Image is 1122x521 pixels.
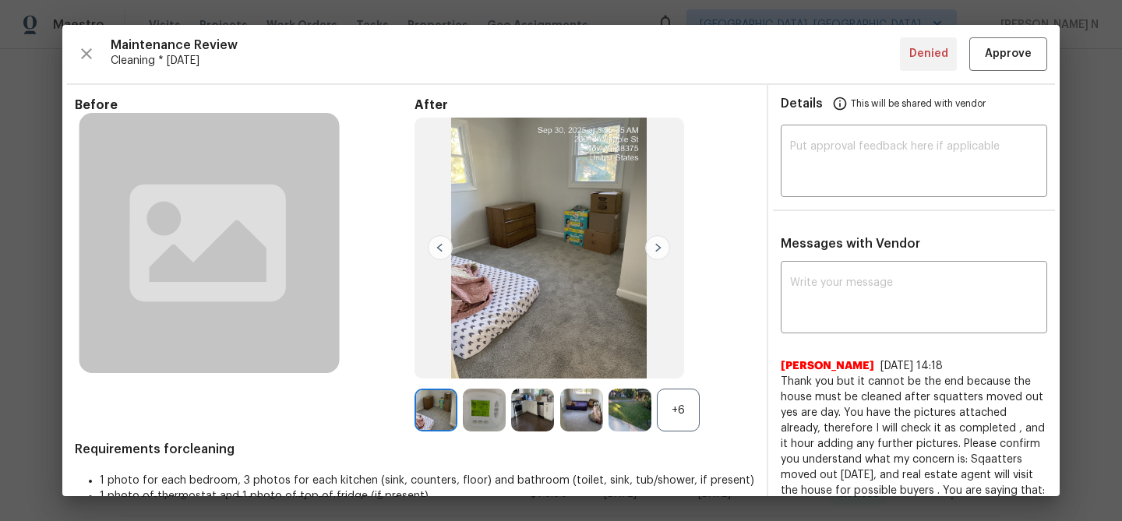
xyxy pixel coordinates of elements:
[111,37,900,53] span: Maintenance Review
[781,85,823,122] span: Details
[781,358,874,374] span: [PERSON_NAME]
[100,473,754,488] li: 1 photo for each bedroom, 3 photos for each kitchen (sink, counters, floor) and bathroom (toilet,...
[75,97,415,113] span: Before
[75,442,754,457] span: Requirements for cleaning
[100,488,754,504] li: 1 photo of thermostat and 1 photo of top of fridge (if present)
[645,235,670,260] img: right-chevron-button-url
[969,37,1047,71] button: Approve
[111,53,900,69] span: Cleaning * [DATE]
[781,238,920,250] span: Messages with Vendor
[985,44,1032,64] span: Approve
[657,389,700,431] div: +6
[415,97,754,113] span: After
[428,235,453,260] img: left-chevron-button-url
[851,85,986,122] span: This will be shared with vendor
[880,361,943,371] span: [DATE] 14:18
